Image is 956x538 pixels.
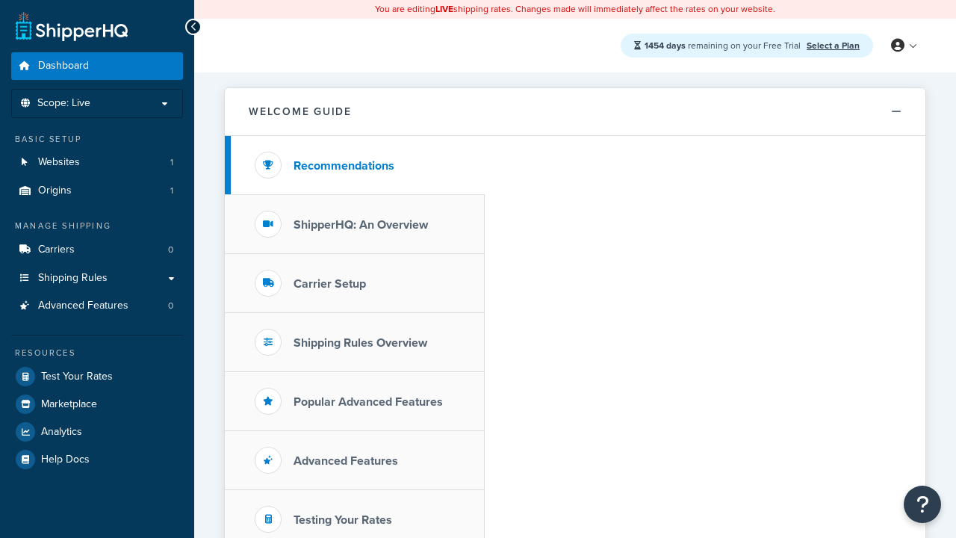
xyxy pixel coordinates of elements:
[38,60,89,72] span: Dashboard
[38,244,75,256] span: Carriers
[11,149,183,176] a: Websites1
[11,177,183,205] li: Origins
[38,156,80,169] span: Websites
[11,149,183,176] li: Websites
[904,486,941,523] button: Open Resource Center
[41,398,97,411] span: Marketplace
[807,39,860,52] a: Select a Plan
[38,300,128,312] span: Advanced Features
[645,39,803,52] span: remaining on your Free Trial
[38,272,108,285] span: Shipping Rules
[11,220,183,232] div: Manage Shipping
[225,88,925,136] button: Welcome Guide
[294,218,428,232] h3: ShipperHQ: An Overview
[11,133,183,146] div: Basic Setup
[645,39,686,52] strong: 1454 days
[170,185,173,197] span: 1
[11,292,183,320] li: Advanced Features
[41,371,113,383] span: Test Your Rates
[249,106,352,117] h2: Welcome Guide
[11,418,183,445] a: Analytics
[294,513,392,527] h3: Testing Your Rates
[294,159,394,173] h3: Recommendations
[11,177,183,205] a: Origins1
[11,236,183,264] li: Carriers
[11,52,183,80] a: Dashboard
[435,2,453,16] b: LIVE
[294,454,398,468] h3: Advanced Features
[294,336,427,350] h3: Shipping Rules Overview
[170,156,173,169] span: 1
[168,300,173,312] span: 0
[168,244,173,256] span: 0
[11,363,183,390] a: Test Your Rates
[11,236,183,264] a: Carriers0
[41,426,82,439] span: Analytics
[11,446,183,473] a: Help Docs
[294,395,443,409] h3: Popular Advanced Features
[294,277,366,291] h3: Carrier Setup
[11,265,183,292] a: Shipping Rules
[37,97,90,110] span: Scope: Live
[38,185,72,197] span: Origins
[11,391,183,418] a: Marketplace
[11,347,183,359] div: Resources
[11,292,183,320] a: Advanced Features0
[41,454,90,466] span: Help Docs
